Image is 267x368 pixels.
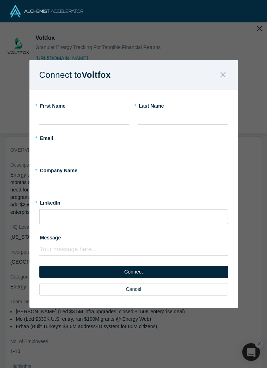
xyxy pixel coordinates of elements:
h1: Connect to [39,67,123,82]
button: Close [216,67,230,83]
label: LinkedIn [39,197,228,207]
label: Email [39,132,228,142]
label: Company Name [39,164,228,174]
button: Connect [39,266,228,278]
label: Message [39,232,228,242]
label: First Name [39,100,129,110]
label: Last Name [138,100,228,110]
button: Cancel [39,283,228,296]
b: Voltfox [82,70,111,80]
img: Alchemist Logo [10,5,83,17]
div: rdw-editor [40,244,228,253]
div: rdw-wrapper [39,242,228,256]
